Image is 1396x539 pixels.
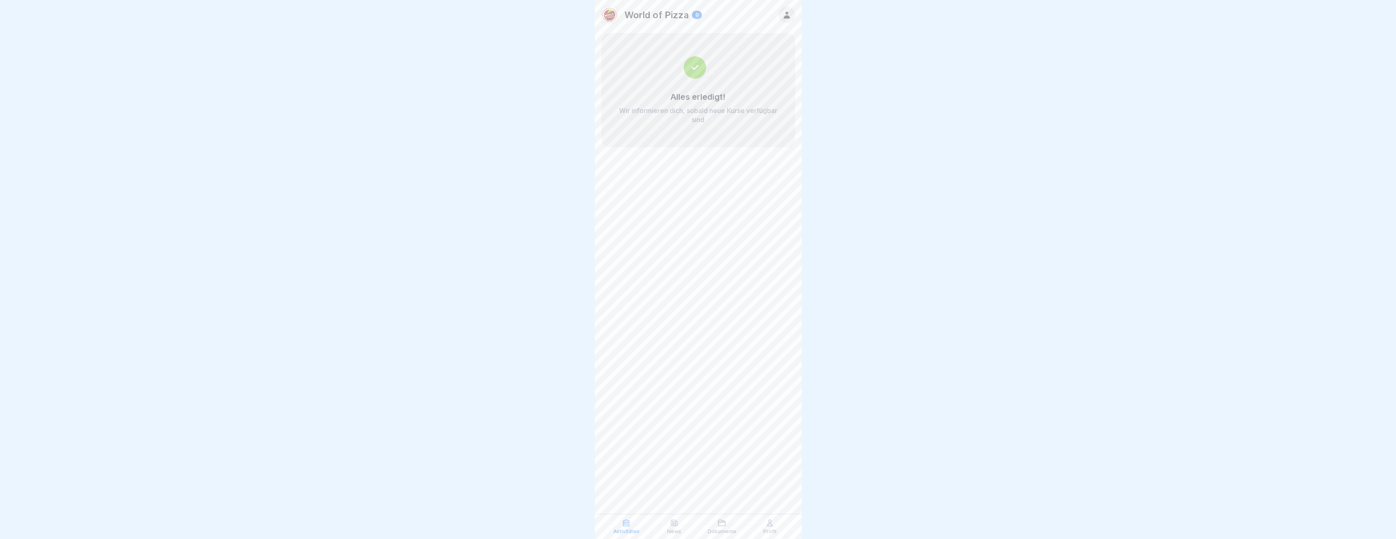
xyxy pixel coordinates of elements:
div: 0 [692,11,702,19]
p: Wir informieren dich, sobald neue Kurse verfügbar sind [618,106,779,124]
img: wpjn4gtn6o310phqx1r289if.png [602,7,617,23]
p: Alles erledigt! [670,92,726,102]
p: Aktivitäten [613,529,639,534]
p: Dokumente [708,529,736,534]
img: completed.svg [684,56,712,79]
p: World of Pizza [624,10,689,20]
p: News [667,529,681,534]
p: Profil [763,529,776,534]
